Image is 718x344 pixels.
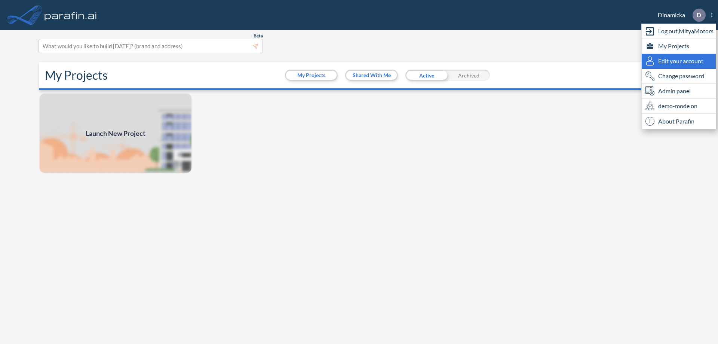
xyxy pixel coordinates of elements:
[658,42,689,51] span: My Projects
[642,24,716,39] div: Log out
[658,71,704,80] span: Change password
[405,70,448,81] div: Active
[346,71,397,80] button: Shared With Me
[642,39,716,54] div: My Projects
[39,93,192,174] a: Launch New Project
[286,71,337,80] button: My Projects
[448,70,490,81] div: Archived
[254,33,263,39] span: Beta
[658,117,694,126] span: About Parafin
[86,128,145,138] span: Launch New Project
[642,84,716,99] div: Admin panel
[658,101,697,110] span: demo-mode on
[45,68,108,82] h2: My Projects
[647,9,712,22] div: Dinamicka
[658,57,703,66] span: Edit your account
[658,27,714,36] span: Log out, MityaMotors
[642,99,716,114] div: demo-mode on
[642,69,716,84] div: Change password
[39,93,192,174] img: add
[658,86,691,95] span: Admin panel
[642,54,716,69] div: Edit user
[697,12,701,18] p: D
[642,114,716,129] div: About Parafin
[43,7,98,22] img: logo
[645,117,654,126] span: i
